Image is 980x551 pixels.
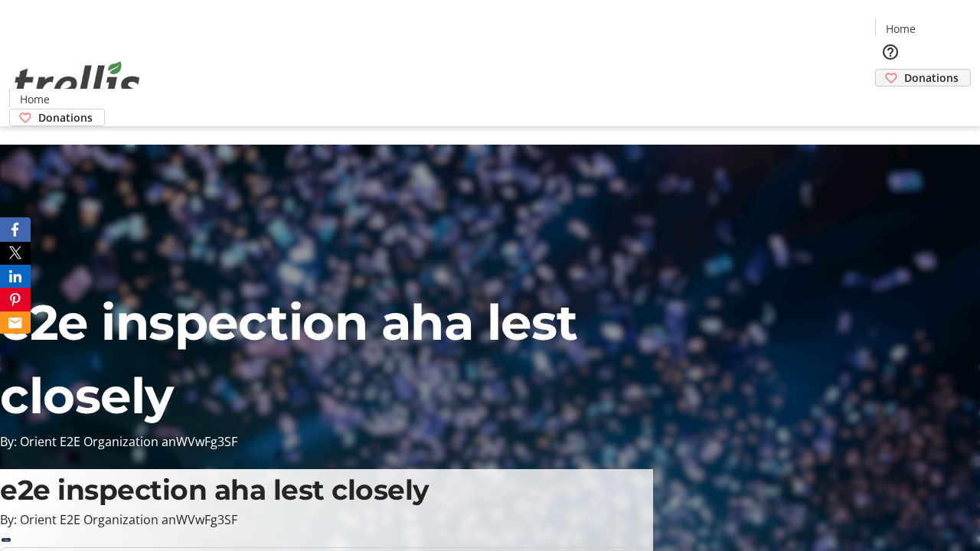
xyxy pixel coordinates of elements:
[875,69,971,86] a: Donations
[10,91,59,107] a: Home
[886,21,916,37] span: Home
[904,70,959,86] span: Donations
[876,21,925,37] a: Home
[20,91,50,107] span: Home
[9,109,105,126] a: Donations
[9,44,145,121] img: Orient E2E Organization anWVwFg3SF's Logo
[875,37,906,67] button: Help
[38,109,93,126] span: Donations
[875,86,906,117] button: Cart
